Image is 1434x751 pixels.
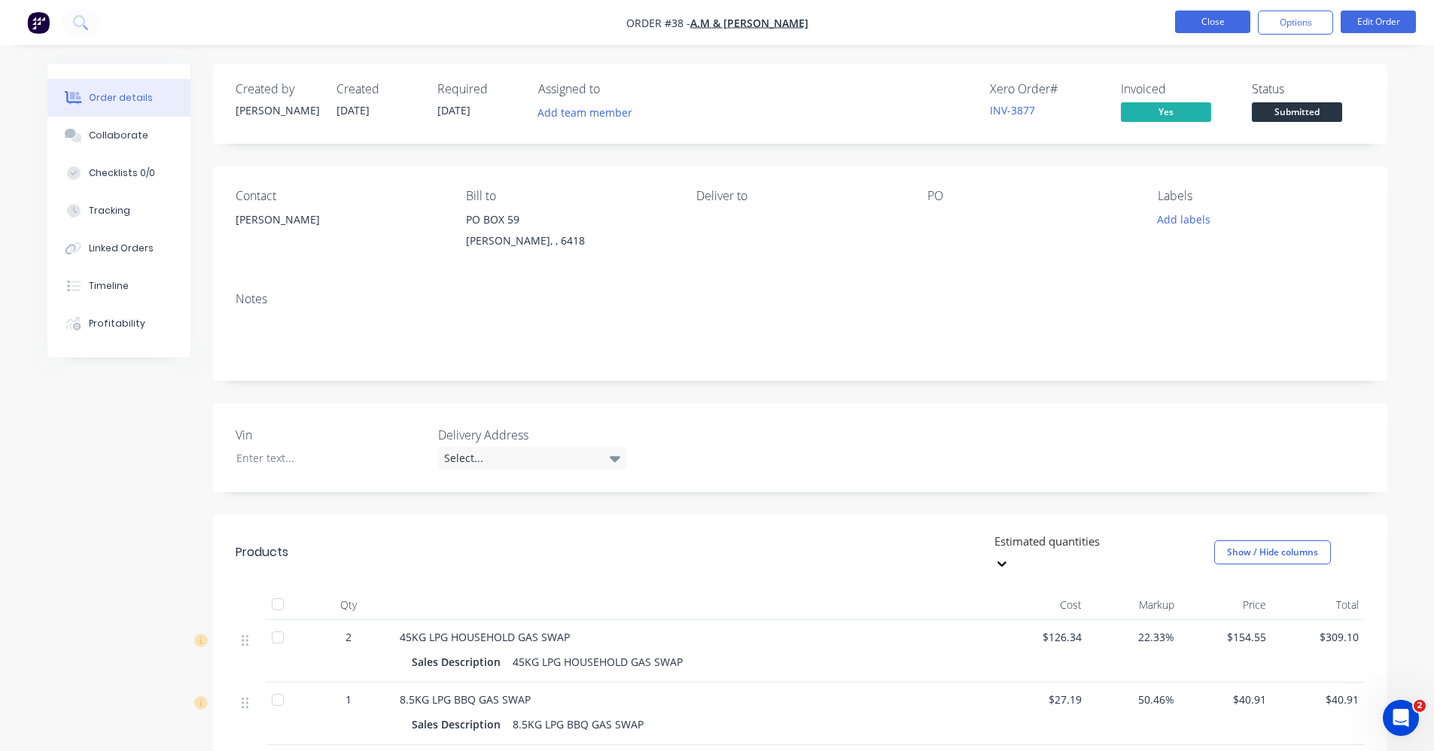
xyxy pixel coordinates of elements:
div: Sales Description [412,713,507,735]
button: Tracking [47,192,190,230]
div: Timeline [89,279,129,293]
button: Timeline [47,267,190,305]
div: 8.5KG LPG BBQ GAS SWAP [507,713,650,735]
span: Order #38 - [626,16,690,30]
div: Checklists 0/0 [89,166,155,180]
span: Yes [1121,102,1211,121]
div: PO [927,189,1134,203]
span: 2 [1414,700,1426,712]
div: [PERSON_NAME] [236,209,442,257]
div: Created [336,82,419,96]
div: Bill to [466,189,672,203]
div: Collaborate [89,129,148,142]
span: $40.91 [1278,692,1359,707]
a: INV-3877 [990,103,1035,117]
button: Add labels [1149,209,1219,230]
button: Options [1258,11,1333,35]
div: Cost [996,590,1088,620]
label: Delivery Address [438,426,626,444]
span: 22.33% [1094,629,1174,645]
div: Products [236,543,288,561]
button: Collaborate [47,117,190,154]
div: Labels [1158,189,1364,203]
span: 8.5KG LPG BBQ GAS SWAP [400,692,531,707]
div: Total [1272,590,1365,620]
div: Profitability [89,317,145,330]
button: Order details [47,79,190,117]
div: Xero Order # [990,82,1103,96]
div: Notes [236,292,1365,306]
button: Add team member [529,102,640,123]
img: Factory [27,11,50,34]
div: Status [1252,82,1365,96]
span: [DATE] [336,103,370,117]
div: Sales Description [412,651,507,673]
span: $126.34 [1002,629,1082,645]
div: Markup [1088,590,1180,620]
button: Submitted [1252,102,1342,125]
button: Add team member [538,102,641,123]
div: Required [437,82,520,96]
button: Linked Orders [47,230,190,267]
span: [DATE] [437,103,470,117]
div: Invoiced [1121,82,1234,96]
span: 1 [346,692,352,707]
div: [PERSON_NAME] [236,209,442,230]
div: [PERSON_NAME] [236,102,318,118]
button: Show / Hide columns [1214,540,1331,564]
div: [PERSON_NAME], , 6418 [466,230,672,251]
div: Qty [303,590,394,620]
div: Tracking [89,204,130,217]
button: Close [1175,11,1250,33]
div: Price [1180,590,1273,620]
span: $309.10 [1278,629,1359,645]
button: Profitability [47,305,190,342]
div: PO BOX 59[PERSON_NAME], , 6418 [466,209,672,257]
iframe: Intercom live chat [1383,700,1419,736]
span: $27.19 [1002,692,1082,707]
button: Edit Order [1341,11,1416,33]
a: A.M & [PERSON_NAME] [690,16,808,30]
span: $154.55 [1186,629,1267,645]
div: Deliver to [696,189,903,203]
span: 45KG LPG HOUSEHOLD GAS SWAP [400,630,570,644]
div: PO BOX 59 [466,209,672,230]
button: Checklists 0/0 [47,154,190,192]
div: Order details [89,91,153,105]
span: Submitted [1252,102,1342,121]
div: Select... [438,447,626,470]
span: 50.46% [1094,692,1174,707]
div: Contact [236,189,442,203]
span: 2 [346,629,352,645]
div: Created by [236,82,318,96]
div: Assigned to [538,82,689,96]
div: 45KG LPG HOUSEHOLD GAS SWAP [507,651,689,673]
span: $40.91 [1186,692,1267,707]
label: Vin [236,426,424,444]
div: Linked Orders [89,242,154,255]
